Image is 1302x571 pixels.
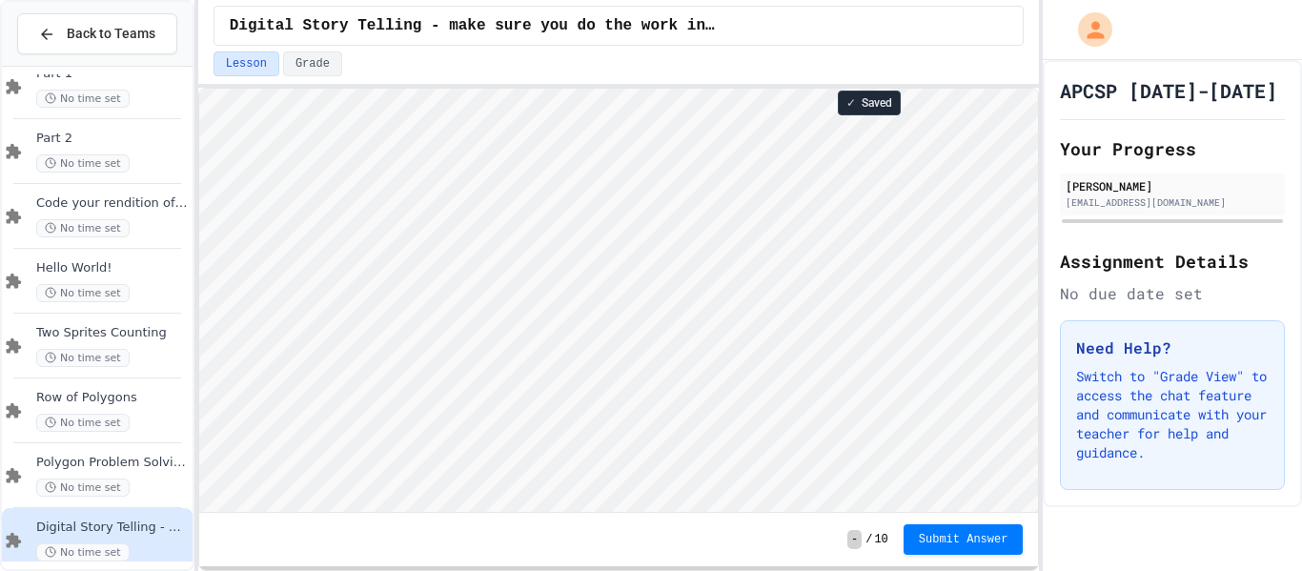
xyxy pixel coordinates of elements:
span: Part 1 [36,66,189,82]
span: No time set [36,543,130,561]
span: Two Sprites Counting [36,325,189,341]
span: Row of Polygons [36,390,189,406]
span: Digital Story Telling - make sure you do the work in GC first. [36,520,189,536]
span: - [847,530,862,549]
div: [EMAIL_ADDRESS][DOMAIN_NAME] [1066,195,1279,210]
span: Polygon Problem Solving [36,455,189,471]
span: Saved [862,95,892,111]
button: Submit Answer [904,524,1024,555]
span: No time set [36,154,130,173]
span: No time set [36,90,130,108]
iframe: Snap! Programming Environment [199,89,1039,512]
span: Back to Teams [67,24,155,44]
h2: Assignment Details [1060,248,1285,275]
span: Digital Story Telling - make sure you do the work in GC first. [230,14,718,37]
span: Hello World! [36,260,189,276]
span: No time set [36,284,130,302]
h2: Your Progress [1060,135,1285,162]
span: Code your rendition of the Internet [36,195,189,212]
span: No time set [36,349,130,367]
span: Part 2 [36,131,189,147]
div: [PERSON_NAME] [1066,177,1279,194]
button: Lesson [214,51,279,76]
div: My Account [1058,8,1117,51]
span: ✓ [846,95,856,111]
span: No time set [36,414,130,432]
p: Switch to "Grade View" to access the chat feature and communicate with your teacher for help and ... [1076,367,1269,462]
button: Back to Teams [17,13,177,54]
button: Grade [283,51,342,76]
span: No time set [36,479,130,497]
span: No time set [36,219,130,237]
span: 10 [874,532,887,547]
span: Submit Answer [919,532,1008,547]
h1: APCSP [DATE]-[DATE] [1060,77,1277,104]
div: No due date set [1060,282,1285,305]
span: / [865,532,872,547]
h3: Need Help? [1076,336,1269,359]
